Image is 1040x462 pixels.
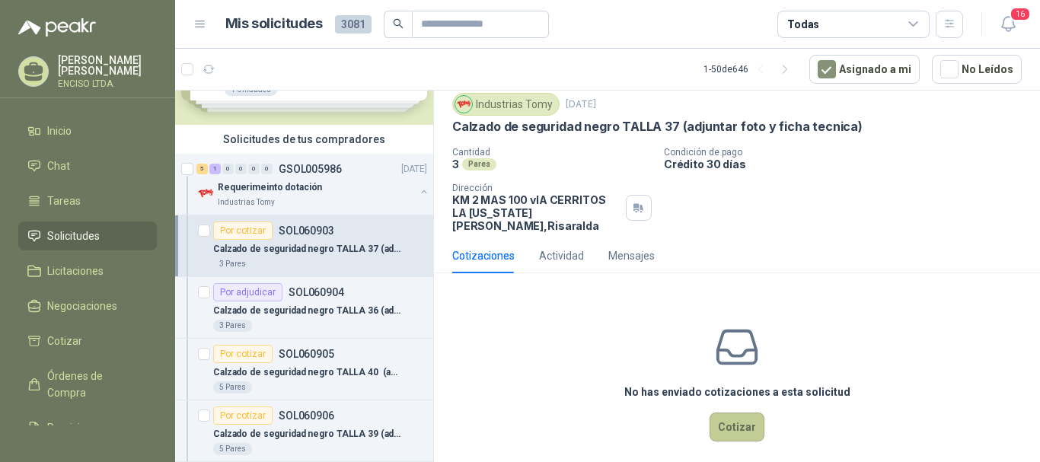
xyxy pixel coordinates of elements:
div: Por cotizar [213,221,273,240]
span: Solicitudes [47,228,100,244]
span: Remisiones [47,419,104,436]
span: Órdenes de Compra [47,368,142,401]
p: [DATE] [566,97,596,112]
a: Por cotizarSOL060906Calzado de seguridad negro TALLA 39 (adjuntar foto y ficha tecnica)5 Pares [175,400,433,462]
a: Por cotizarSOL060903Calzado de seguridad negro TALLA 37 (adjuntar foto y ficha tecnica)3 Pares [175,215,433,277]
button: Asignado a mi [809,55,920,84]
a: Inicio [18,116,157,145]
a: Negociaciones [18,292,157,320]
div: 1 - 50 de 646 [703,57,797,81]
div: Pares [462,158,496,170]
div: 3 Pares [213,320,252,332]
p: [PERSON_NAME] [PERSON_NAME] [58,55,157,76]
h1: Mis solicitudes [225,13,323,35]
p: Condición de pago [664,147,1034,158]
div: Mensajes [608,247,655,264]
div: 5 Pares [213,443,252,455]
div: Todas [787,16,819,33]
img: Logo peakr [18,18,96,37]
a: Solicitudes [18,221,157,250]
p: [DATE] [401,162,427,177]
p: Dirección [452,183,620,193]
img: Company Logo [196,184,215,202]
div: 3 Pares [213,258,252,270]
p: Calzado de seguridad negro TALLA 40 (adjuntar foto y ficha tecnica) [213,365,403,380]
span: Cotizar [47,333,82,349]
div: 5 Pares [213,381,252,393]
div: 0 [235,164,247,174]
p: Calzado de seguridad negro TALLA 39 (adjuntar foto y ficha tecnica) [213,427,403,441]
button: Cotizar [710,413,764,441]
a: Cotizar [18,327,157,355]
div: Solicitudes de tus compradores [175,125,433,154]
p: SOL060905 [279,349,334,359]
div: Cotizaciones [452,247,515,264]
div: Por cotizar [213,345,273,363]
button: No Leídos [932,55,1022,84]
p: ENCISO LTDA. [58,79,157,88]
button: 16 [994,11,1022,38]
div: 0 [248,164,260,174]
h3: No has enviado cotizaciones a esta solicitud [624,384,850,400]
p: SOL060906 [279,410,334,421]
p: SOL060904 [289,287,344,298]
img: Company Logo [455,96,472,113]
a: Órdenes de Compra [18,362,157,407]
div: 0 [261,164,273,174]
a: Chat [18,151,157,180]
p: Requerimeinto dotación [218,180,322,195]
p: Calzado de seguridad negro TALLA 37 (adjuntar foto y ficha tecnica) [213,242,403,256]
div: Por cotizar [213,406,273,425]
p: KM 2 MAS 100 vIA CERRITOS LA [US_STATE] [PERSON_NAME] , Risaralda [452,193,620,232]
span: search [393,18,404,29]
p: Industrias Tomy [218,196,275,209]
span: 3081 [335,15,372,33]
p: Calzado de seguridad negro TALLA 37 (adjuntar foto y ficha tecnica) [452,119,863,135]
p: SOL060903 [279,225,334,236]
a: Licitaciones [18,256,157,285]
div: Por adjudicar [213,283,282,301]
div: Actividad [539,247,584,264]
p: Crédito 30 días [664,158,1034,170]
p: 3 [452,158,459,170]
a: 5 1 0 0 0 0 GSOL005986[DATE] Company LogoRequerimeinto dotaciónIndustrias Tomy [196,160,430,209]
p: GSOL005986 [279,164,342,174]
a: Por cotizarSOL060905Calzado de seguridad negro TALLA 40 (adjuntar foto y ficha tecnica)5 Pares [175,339,433,400]
a: Por adjudicarSOL060904Calzado de seguridad negro TALLA 36 (adjuntar foto y ficha tecnica)3 Pares [175,277,433,339]
span: Licitaciones [47,263,104,279]
span: Chat [47,158,70,174]
div: Industrias Tomy [452,93,560,116]
a: Remisiones [18,413,157,442]
p: Calzado de seguridad negro TALLA 36 (adjuntar foto y ficha tecnica) [213,304,403,318]
span: Inicio [47,123,72,139]
p: Cantidad [452,147,652,158]
div: 0 [222,164,234,174]
div: 5 [196,164,208,174]
div: 1 [209,164,221,174]
span: Negociaciones [47,298,117,314]
span: 16 [1010,7,1031,21]
span: Tareas [47,193,81,209]
a: Tareas [18,186,157,215]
